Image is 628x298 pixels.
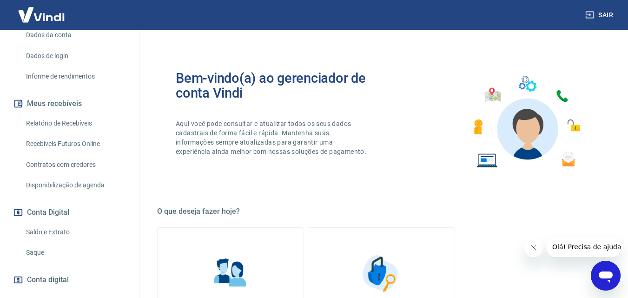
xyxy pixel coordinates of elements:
[547,237,621,257] iframe: Mensagem da empresa
[22,223,128,242] a: Saldo e Extrato
[591,261,621,291] iframe: Botão para abrir a janela de mensagens
[11,270,128,290] a: Conta digital
[27,273,69,286] span: Conta digital
[22,67,128,86] a: Informe de rendimentos
[11,93,128,114] button: Meus recebíveis
[22,155,128,174] a: Contratos com credores
[22,243,128,262] a: Saque
[465,71,587,173] img: Imagem de um avatar masculino com diversos icones exemplificando as funcionalidades do gerenciado...
[6,7,78,14] span: Olá! Precisa de ajuda?
[524,238,543,257] iframe: Fechar mensagem
[207,250,254,297] img: Informações pessoais
[22,176,128,195] a: Disponibilização de agenda
[176,71,382,100] h2: Bem-vindo(a) ao gerenciador de conta Vindi
[176,119,368,156] p: Aqui você pode consultar e atualizar todos os seus dados cadastrais de forma fácil e rápida. Mant...
[11,0,72,29] img: Vindi
[157,207,606,216] h5: O que deseja fazer hoje?
[22,134,128,153] a: Recebíveis Futuros Online
[22,46,128,66] a: Dados de login
[583,7,617,24] button: Sair
[22,114,128,133] a: Relatório de Recebíveis
[11,202,128,223] button: Conta Digital
[22,26,128,45] a: Dados da conta
[358,250,404,297] img: Segurança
